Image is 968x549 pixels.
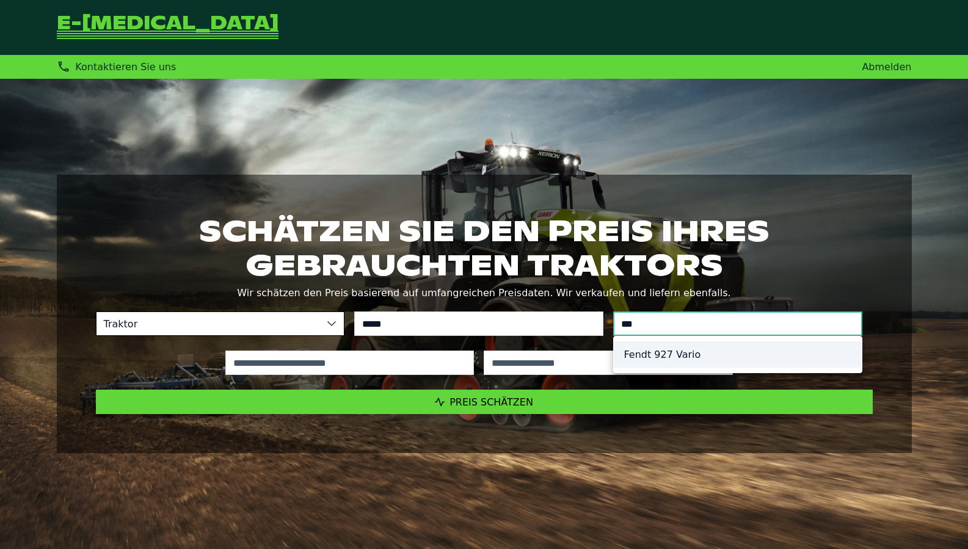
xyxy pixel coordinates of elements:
p: Wir schätzen den Preis basierend auf umfangreichen Preisdaten. Wir verkaufen und liefern ebenfalls. [96,285,873,302]
li: Fendt 927 Vario [614,341,862,368]
button: Preis schätzen [96,390,873,414]
span: Preis schätzen [449,396,533,408]
a: Abmelden [862,61,911,73]
h1: Schätzen Sie den Preis Ihres gebrauchten Traktors [96,214,873,282]
ul: Option List [614,336,862,373]
span: Traktor [96,312,320,335]
div: Kontaktieren Sie uns [57,60,176,74]
a: Zurück zur Startseite [57,15,278,40]
span: Kontaktieren Sie uns [75,61,176,73]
